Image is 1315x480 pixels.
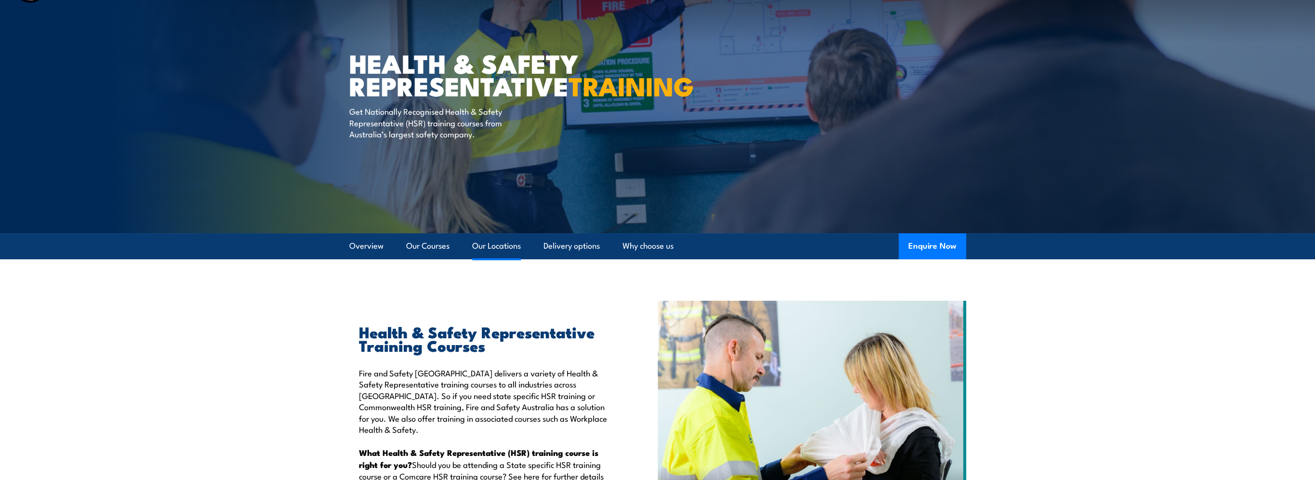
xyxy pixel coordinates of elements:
[569,65,694,105] strong: TRAINING
[359,325,613,352] h2: Health & Safety Representative Training Courses
[359,446,598,470] strong: What Health & Safety Representative (HSR) training course is right for you?
[349,106,525,139] p: Get Nationally Recognised Health & Safety Representative (HSR) training courses from Australia’s ...
[899,233,966,259] button: Enquire Now
[544,233,600,259] a: Delivery options
[349,52,587,96] h1: Health & Safety Representative
[472,233,521,259] a: Our Locations
[623,233,674,259] a: Why choose us
[406,233,450,259] a: Our Courses
[359,367,613,435] p: Fire and Safety [GEOGRAPHIC_DATA] delivers a variety of Health & Safety Representative training c...
[349,233,384,259] a: Overview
